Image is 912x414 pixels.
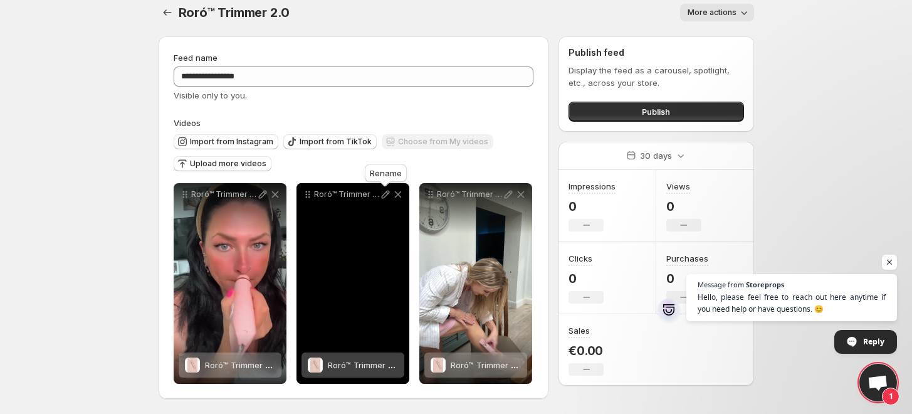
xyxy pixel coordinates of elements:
[437,189,502,199] p: Roró™ Trimmer 2.0
[174,90,247,100] span: Visible only to you.
[642,105,670,118] span: Publish
[300,137,372,147] span: Import from TikTok
[666,199,701,214] p: 0
[569,64,743,89] p: Display the feed as a carousel, spotlight, etc., across your store.
[569,102,743,122] button: Publish
[863,331,884,353] span: Reply
[698,281,744,288] span: Message from
[174,53,218,63] span: Feed name
[666,252,708,265] h3: Purchases
[190,159,266,169] span: Upload more videos
[174,183,286,384] div: Roró™ Trimmer 2.0Roró™ Trimmer 2.0Roró™ Trimmer 2.0
[328,360,401,370] span: Roró™ Trimmer 2.0
[174,156,271,171] button: Upload more videos
[451,360,523,370] span: Roró™ Trimmer 2.0
[882,388,899,405] span: 1
[688,8,736,18] span: More actions
[569,46,743,59] h2: Publish feed
[205,360,278,370] span: Roró™ Trimmer 2.0
[419,183,532,384] div: Roró™ Trimmer 2.0Roró™ Trimmer 2.0Roró™ Trimmer 2.0
[859,364,897,401] a: Open chat
[569,343,604,358] p: €0.00
[640,149,672,162] p: 30 days
[174,118,201,128] span: Videos
[698,291,886,315] span: Hello, please feel free to reach out here anytime if you need help or have questions. 😊
[569,252,592,265] h3: Clicks
[666,180,690,193] h3: Views
[296,183,409,384] div: Roró™ Trimmer 2.0Roró™ Trimmer 2.0Roró™ Trimmer 2.0
[569,180,616,193] h3: Impressions
[191,189,256,199] p: Roró™ Trimmer 2.0
[746,281,784,288] span: Storeprops
[666,271,708,286] p: 0
[569,324,590,337] h3: Sales
[174,134,278,149] button: Import from Instagram
[190,137,273,147] span: Import from Instagram
[159,4,176,21] button: Settings
[283,134,377,149] button: Import from TikTok
[680,4,754,21] button: More actions
[569,199,616,214] p: 0
[314,189,379,199] p: Roró™ Trimmer 2.0
[179,5,290,20] span: Roró™ Trimmer 2.0
[569,271,604,286] p: 0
